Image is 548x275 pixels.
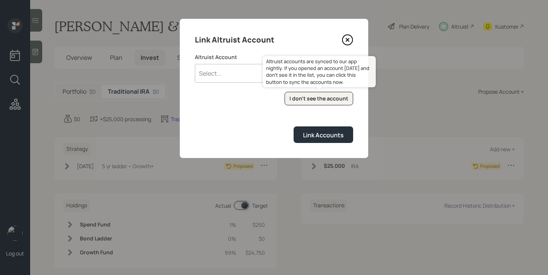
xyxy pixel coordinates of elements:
[285,92,353,106] button: I don't see the account
[195,34,274,46] h4: Link Altruist Account
[195,53,353,61] label: Altruist Account
[289,95,348,102] div: I don't see the account
[199,69,221,77] div: Select...
[303,131,344,139] div: Link Accounts
[294,126,353,143] button: Link Accounts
